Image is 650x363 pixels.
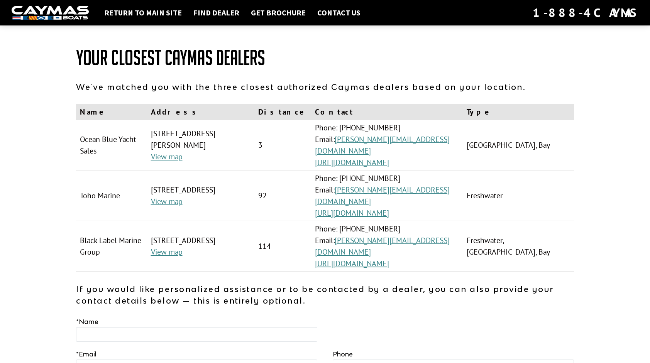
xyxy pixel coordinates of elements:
a: [URL][DOMAIN_NAME] [315,157,389,167]
td: Freshwater [463,171,574,221]
h1: Your Closest Caymas Dealers [76,46,574,69]
td: Ocean Blue Yacht Sales [76,120,147,171]
td: [STREET_ADDRESS] [147,171,254,221]
a: Find Dealer [190,8,243,18]
label: Phone [333,349,353,359]
td: 3 [254,120,311,171]
a: [PERSON_NAME][EMAIL_ADDRESS][DOMAIN_NAME] [315,134,450,156]
a: View map [151,152,183,162]
th: Contact [311,104,463,120]
th: Type [463,104,574,120]
p: We've matched you with the three closest authorized Caymas dealers based on your location. [76,81,574,93]
td: [GEOGRAPHIC_DATA], Bay [463,120,574,171]
p: If you would like personalized assistance or to be contacted by a dealer, you can also provide yo... [76,283,574,306]
a: [PERSON_NAME][EMAIL_ADDRESS][DOMAIN_NAME] [315,235,450,257]
img: white-logo-c9c8dbefe5ff5ceceb0f0178aa75bf4bb51f6bca0971e226c86eb53dfe498488.png [12,6,89,20]
label: Email [76,349,96,359]
a: Return to main site [100,8,186,18]
td: [STREET_ADDRESS][PERSON_NAME] [147,120,254,171]
a: Contact Us [313,8,364,18]
label: Name [76,317,98,326]
a: [URL][DOMAIN_NAME] [315,208,389,218]
td: Toho Marine [76,171,147,221]
a: Get Brochure [247,8,310,18]
td: 92 [254,171,311,221]
a: View map [151,247,183,257]
td: Freshwater, [GEOGRAPHIC_DATA], Bay [463,221,574,272]
td: [STREET_ADDRESS] [147,221,254,272]
th: Distance [254,104,311,120]
th: Name [76,104,147,120]
td: Phone: [PHONE_NUMBER] Email: [311,171,463,221]
a: [URL][DOMAIN_NAME] [315,258,389,268]
td: Phone: [PHONE_NUMBER] Email: [311,120,463,171]
th: Address [147,104,254,120]
td: 114 [254,221,311,272]
td: Phone: [PHONE_NUMBER] Email: [311,221,463,272]
a: [PERSON_NAME][EMAIL_ADDRESS][DOMAIN_NAME] [315,185,450,206]
div: 1-888-4CAYMAS [533,4,638,21]
a: View map [151,196,183,206]
td: Black Label Marine Group [76,221,147,272]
